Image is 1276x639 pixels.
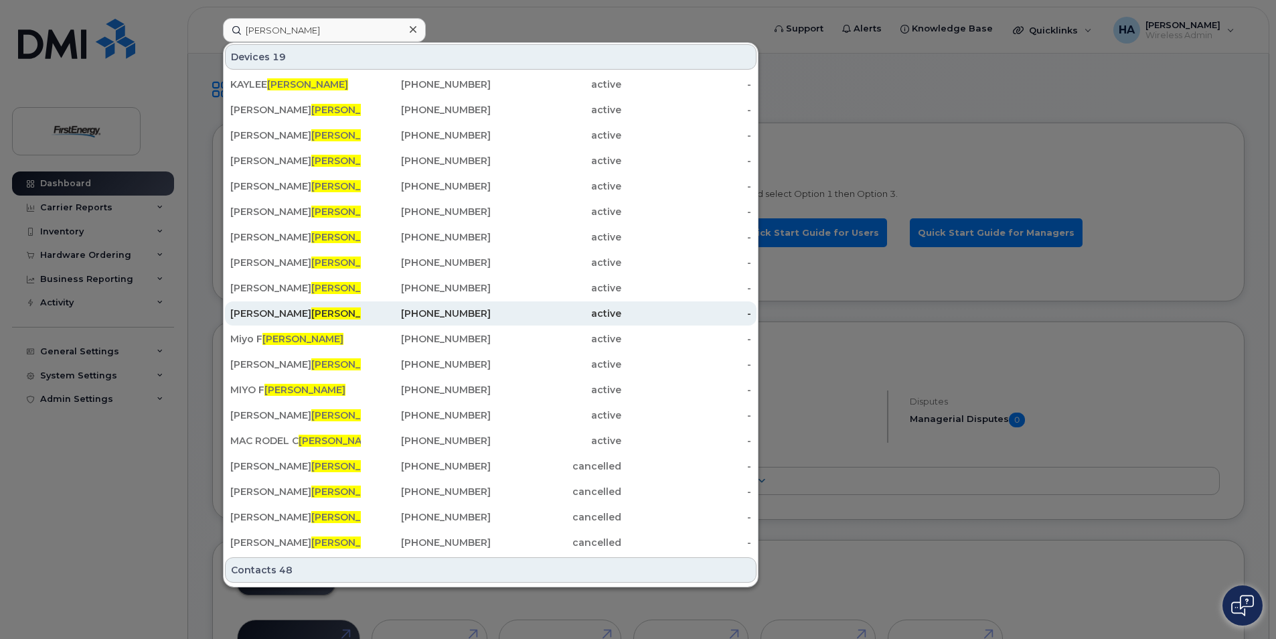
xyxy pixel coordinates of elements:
[361,307,491,320] div: [PHONE_NUMBER]
[230,536,361,549] div: [PERSON_NAME]
[1231,595,1254,616] img: Open chat
[230,459,361,473] div: [PERSON_NAME]
[361,281,491,295] div: [PHONE_NUMBER]
[491,536,621,549] div: cancelled
[621,78,752,91] div: -
[225,454,756,478] a: [PERSON_NAME][PERSON_NAME][PHONE_NUMBER]cancelled-
[225,72,756,96] a: KAYLEE[PERSON_NAME][PHONE_NUMBER]active-
[621,205,752,218] div: -
[491,485,621,498] div: cancelled
[225,378,756,402] a: MIYO F[PERSON_NAME][PHONE_NUMBER]active-
[361,230,491,244] div: [PHONE_NUMBER]
[311,282,392,294] span: [PERSON_NAME]
[230,281,361,295] div: [PERSON_NAME]
[621,536,752,549] div: -
[491,332,621,346] div: active
[491,358,621,371] div: active
[491,205,621,218] div: active
[225,200,756,224] a: [PERSON_NAME][PERSON_NAME][PHONE_NUMBER]active-
[311,129,392,141] span: [PERSON_NAME]
[361,154,491,167] div: [PHONE_NUMBER]
[262,333,343,345] span: [PERSON_NAME]
[361,536,491,549] div: [PHONE_NUMBER]
[230,230,361,244] div: [PERSON_NAME]
[264,384,345,396] span: [PERSON_NAME]
[230,358,361,371] div: [PERSON_NAME]
[621,383,752,397] div: -
[225,530,756,555] a: [PERSON_NAME][PERSON_NAME][PHONE_NUMBER]cancelled-
[621,129,752,142] div: -
[491,307,621,320] div: active
[491,510,621,524] div: cancelled
[361,510,491,524] div: [PHONE_NUMBER]
[491,383,621,397] div: active
[230,129,361,142] div: [PERSON_NAME]
[230,78,361,91] div: KAYLEE
[225,352,756,376] a: [PERSON_NAME][PERSON_NAME][PHONE_NUMBER]active-
[361,409,491,422] div: [PHONE_NUMBER]
[230,205,361,218] div: [PERSON_NAME]
[230,180,361,193] div: [PERSON_NAME]
[225,251,756,275] a: [PERSON_NAME][PERSON_NAME][PHONE_NUMBER]active-
[225,429,756,453] a: MAC RODEL C[PERSON_NAME][PHONE_NUMBER]active-
[311,409,392,421] span: [PERSON_NAME]
[491,78,621,91] div: active
[621,409,752,422] div: -
[230,103,361,117] div: [PERSON_NAME]
[225,301,756,326] a: [PERSON_NAME][PERSON_NAME][PHONE_NUMBER]active-
[299,435,380,447] span: [PERSON_NAME]
[621,103,752,117] div: -
[230,154,361,167] div: [PERSON_NAME]
[361,180,491,193] div: [PHONE_NUMBER]
[279,563,293,577] span: 48
[361,459,491,473] div: [PHONE_NUMBER]
[230,510,361,524] div: [PERSON_NAME]
[225,403,756,427] a: [PERSON_NAME][PERSON_NAME][PHONE_NUMBER]active-
[267,78,348,90] span: [PERSON_NAME]
[361,332,491,346] div: [PHONE_NUMBER]
[491,154,621,167] div: active
[311,460,392,472] span: [PERSON_NAME]
[491,230,621,244] div: active
[311,358,392,370] span: [PERSON_NAME]
[621,154,752,167] div: -
[225,44,756,70] div: Devices
[621,434,752,447] div: -
[311,486,392,498] span: [PERSON_NAME]
[491,129,621,142] div: active
[621,180,752,193] div: -
[225,557,756,583] div: Contacts
[230,434,361,447] div: MAC RODEL C
[225,174,756,198] a: [PERSON_NAME][PERSON_NAME][PHONE_NUMBER]active-
[230,383,361,397] div: MIYO F
[230,307,361,320] div: [PERSON_NAME]
[311,231,392,243] span: [PERSON_NAME]
[230,332,361,346] div: Miyo F
[230,409,361,422] div: [PERSON_NAME]
[225,123,756,147] a: [PERSON_NAME][PERSON_NAME][PHONE_NUMBER]active-
[225,276,756,300] a: [PERSON_NAME][PERSON_NAME][PHONE_NUMBER]active-
[621,485,752,498] div: -
[361,78,491,91] div: [PHONE_NUMBER]
[311,104,392,116] span: [PERSON_NAME]
[311,537,392,549] span: [PERSON_NAME]
[311,257,392,269] span: [PERSON_NAME]
[491,409,621,422] div: active
[621,459,752,473] div: -
[311,511,392,523] span: [PERSON_NAME]
[361,434,491,447] div: [PHONE_NUMBER]
[225,149,756,173] a: [PERSON_NAME][PERSON_NAME][PHONE_NUMBER]active-
[225,98,756,122] a: [PERSON_NAME][PERSON_NAME][PHONE_NUMBER]active-
[621,358,752,371] div: -
[361,129,491,142] div: [PHONE_NUMBER]
[311,155,392,167] span: [PERSON_NAME]
[361,103,491,117] div: [PHONE_NUMBER]
[225,585,756,610] a: 1016395[PERSON_NAME][PERSON_NAME]-
[621,307,752,320] div: -
[311,206,392,218] span: [PERSON_NAME]
[621,230,752,244] div: -
[491,434,621,447] div: active
[361,358,491,371] div: [PHONE_NUMBER]
[311,307,392,319] span: [PERSON_NAME]
[491,103,621,117] div: active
